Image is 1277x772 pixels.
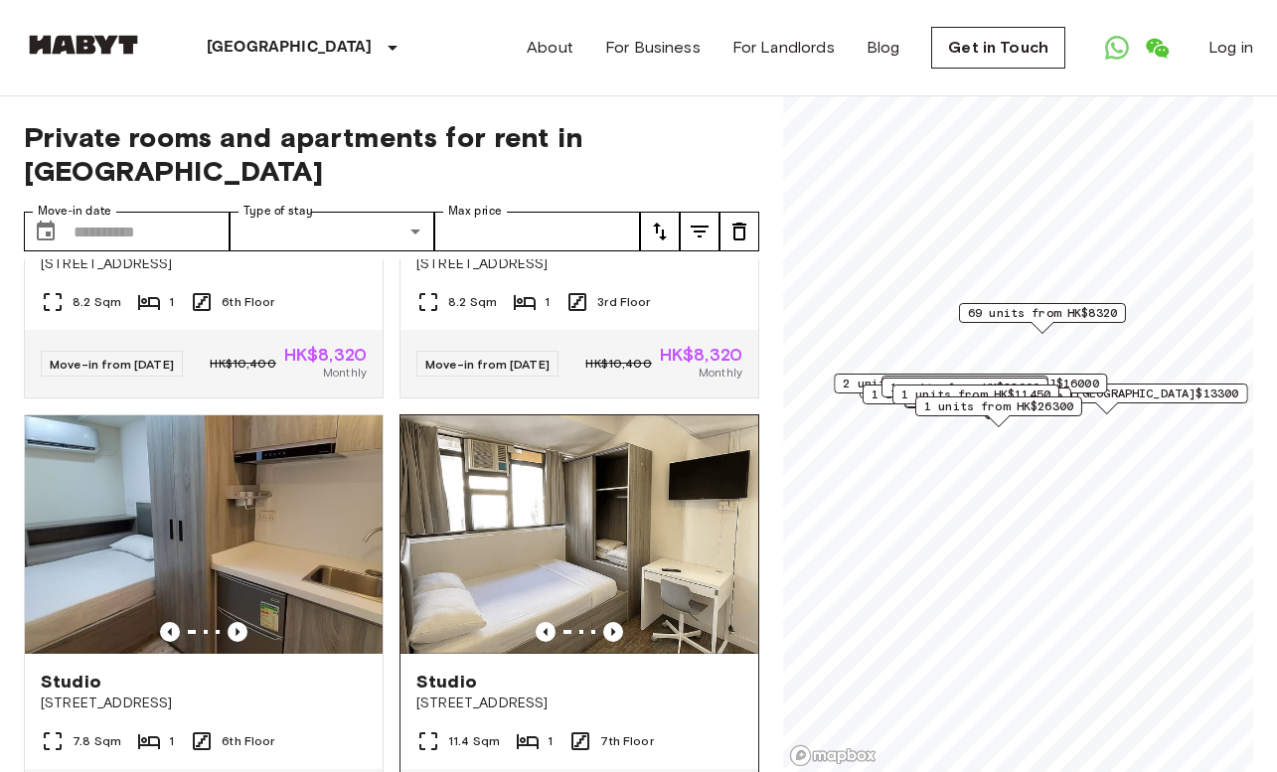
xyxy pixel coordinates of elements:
span: Move-in from [DATE] [425,357,550,372]
div: Map marker [881,378,1048,408]
a: About [527,36,573,60]
span: [STREET_ADDRESS] [41,254,367,274]
span: HK$10,400 [210,355,275,373]
a: Log in [1208,36,1253,60]
button: tune [719,212,759,251]
div: Map marker [892,385,1059,415]
span: 6th Floor [222,732,274,750]
span: Move-in from [DATE] [50,357,174,372]
span: 11.4 Sqm [448,732,500,750]
span: 7th Floor [600,732,653,750]
img: Marketing picture of unit HK-01-067-033-01 [25,415,383,654]
span: [STREET_ADDRESS] [416,694,742,713]
span: Studio [41,670,101,694]
span: 7.8 Sqm [73,732,121,750]
div: Map marker [881,376,1048,406]
button: Choose date [26,212,66,251]
a: Open WeChat [1137,28,1177,68]
span: 1 units from HK$11450 [901,386,1050,403]
div: Map marker [863,385,1030,415]
span: Studio [416,670,477,694]
span: 3rd Floor [597,293,650,311]
span: 8.2 Sqm [448,293,497,311]
img: Marketing picture of unit HK-01-067-040-01 [400,415,758,654]
a: Open WhatsApp [1097,28,1137,68]
div: Map marker [959,303,1126,334]
a: Blog [867,36,900,60]
span: 1 units from HK$11300 [890,377,1039,394]
span: HK$8,320 [284,346,367,364]
a: For Landlords [732,36,835,60]
span: HK$8,320 [660,346,742,364]
span: Monthly [699,364,742,382]
span: 69 units from HK$8320 [968,304,1117,322]
span: Private rooms and apartments for rent in [GEOGRAPHIC_DATA] [24,120,759,188]
span: [STREET_ADDRESS] [416,254,742,274]
div: Map marker [915,396,1082,427]
a: Get in Touch [931,27,1065,69]
span: 1 units from HK$11200 [872,386,1021,403]
span: 2 units from [GEOGRAPHIC_DATA]$16000 [843,375,1098,392]
label: Max price [448,203,502,220]
img: Habyt [24,35,143,55]
span: Monthly [323,364,367,382]
span: 1 [169,293,174,311]
button: tune [680,212,719,251]
button: Previous image [603,622,623,642]
span: 1 units from HK$22000 [890,379,1039,396]
span: 6th Floor [222,293,274,311]
label: Type of stay [243,203,313,220]
span: 11 units from [GEOGRAPHIC_DATA]$13300 [976,385,1239,402]
button: tune [640,212,680,251]
span: [STREET_ADDRESS] [41,694,367,713]
div: Map marker [834,374,1107,404]
span: 8.2 Sqm [73,293,121,311]
p: [GEOGRAPHIC_DATA] [207,36,373,60]
button: Previous image [160,622,180,642]
span: 1 [545,293,550,311]
a: For Business [605,36,701,60]
a: Mapbox logo [789,744,877,767]
button: Previous image [228,622,247,642]
span: 1 [169,732,174,750]
label: Move-in date [38,203,111,220]
span: HK$10,400 [585,355,651,373]
span: 1 units from HK$26300 [924,397,1073,415]
span: 1 [548,732,553,750]
button: Previous image [536,622,556,642]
